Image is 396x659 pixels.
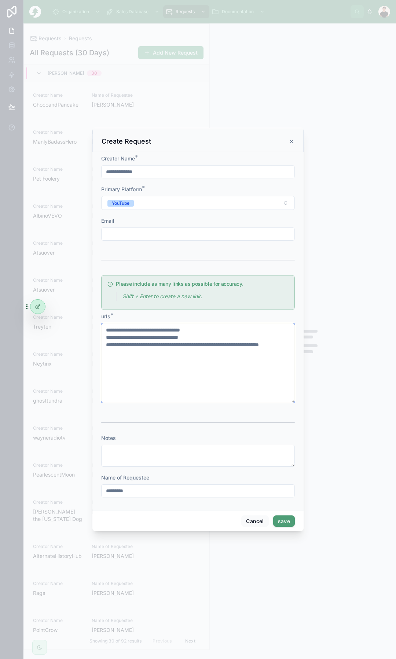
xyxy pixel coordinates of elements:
[102,137,151,146] h3: Create Request
[112,200,129,207] div: YouTube
[101,186,142,192] span: Primary Platform
[116,281,289,286] h5: Please include as many links as possible for accuracy.
[241,515,268,527] button: Cancel
[101,218,114,224] span: Email
[101,435,116,441] span: Notes
[273,515,295,527] button: save
[101,196,295,210] button: Select Button
[101,313,110,319] span: urls
[101,474,149,481] span: Name of Requestee
[101,155,135,162] span: Creator Name
[116,292,289,301] div: > *Shift + Enter to create a new link.*
[122,293,202,299] em: Shift + Enter to create a new link.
